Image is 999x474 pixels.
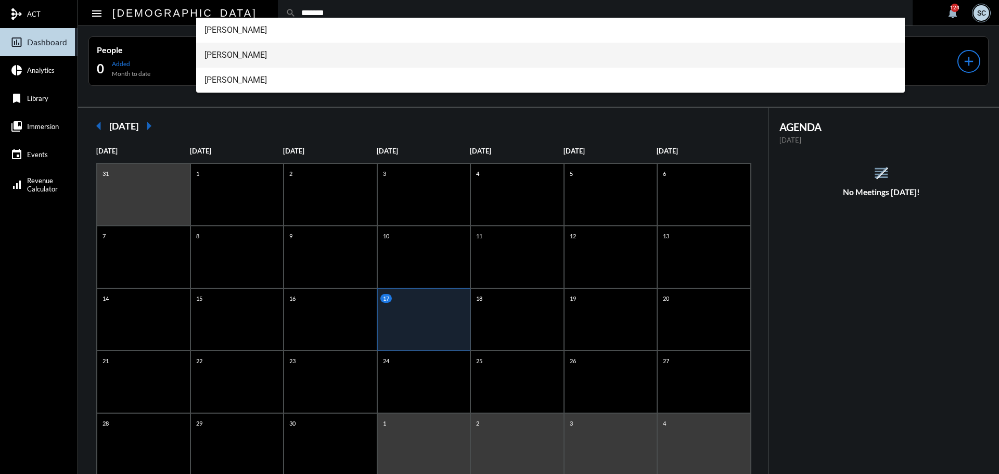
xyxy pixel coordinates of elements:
span: [PERSON_NAME] [204,68,897,93]
p: 1 [380,419,389,428]
h2: [DATE] [109,120,138,132]
mat-icon: event [10,148,23,161]
p: [DATE] [96,147,190,155]
mat-icon: bookmark [10,92,23,105]
mat-icon: mediation [10,8,23,20]
p: [DATE] [563,147,657,155]
h2: 0 [97,60,104,77]
mat-icon: arrow_left [88,116,109,136]
mat-icon: collections_bookmark [10,120,23,133]
mat-icon: insert_chart_outlined [10,36,23,48]
span: Library [27,94,48,103]
mat-icon: add [962,54,976,69]
p: 6 [660,169,669,178]
p: [DATE] [283,147,377,155]
p: Month to date [112,70,150,78]
p: 29 [194,419,205,428]
p: 28 [100,419,111,428]
p: [DATE] [190,147,284,155]
p: 3 [380,169,389,178]
mat-icon: notifications [946,7,959,19]
p: 21 [100,356,111,365]
p: 17 [380,294,392,303]
div: 124 [951,4,959,12]
p: 13 [660,232,672,240]
p: 2 [287,169,295,178]
mat-icon: search [286,8,296,18]
p: 14 [100,294,111,303]
p: 16 [287,294,298,303]
h2: [DEMOGRAPHIC_DATA] [112,5,257,21]
span: ACT [27,10,41,18]
p: People [97,45,275,55]
p: 4 [473,169,482,178]
p: 5 [567,169,575,178]
mat-icon: signal_cellular_alt [10,178,23,191]
p: Added [112,60,150,68]
p: [DATE] [470,147,563,155]
p: 4 [660,419,669,428]
span: Events [27,150,48,159]
mat-icon: Side nav toggle icon [91,7,103,20]
p: 30 [287,419,298,428]
p: [DATE] [377,147,470,155]
p: 31 [100,169,111,178]
button: Toggle sidenav [86,3,107,23]
p: 7 [100,232,108,240]
p: 11 [473,232,485,240]
p: 1 [194,169,202,178]
p: 9 [287,232,295,240]
p: 25 [473,356,485,365]
p: 23 [287,356,298,365]
p: 20 [660,294,672,303]
span: Immersion [27,122,59,131]
mat-icon: arrow_right [138,116,159,136]
p: 3 [567,419,575,428]
p: 8 [194,232,202,240]
p: 12 [567,232,579,240]
p: 15 [194,294,205,303]
p: [DATE] [779,136,984,144]
span: Analytics [27,66,55,74]
p: 22 [194,356,205,365]
h5: No Meetings [DATE]! [769,187,994,197]
span: [PERSON_NAME] [204,18,897,43]
p: [DATE] [657,147,750,155]
p: 18 [473,294,485,303]
span: [PERSON_NAME] [204,43,897,68]
p: 26 [567,356,579,365]
p: 24 [380,356,392,365]
p: 2 [473,419,482,428]
p: 10 [380,232,392,240]
div: SC [974,5,989,21]
span: Dashboard [27,37,67,47]
p: 19 [567,294,579,303]
mat-icon: pie_chart [10,64,23,76]
p: 27 [660,356,672,365]
span: Revenue Calculator [27,176,58,193]
h2: AGENDA [779,121,984,133]
mat-icon: reorder [873,164,890,182]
